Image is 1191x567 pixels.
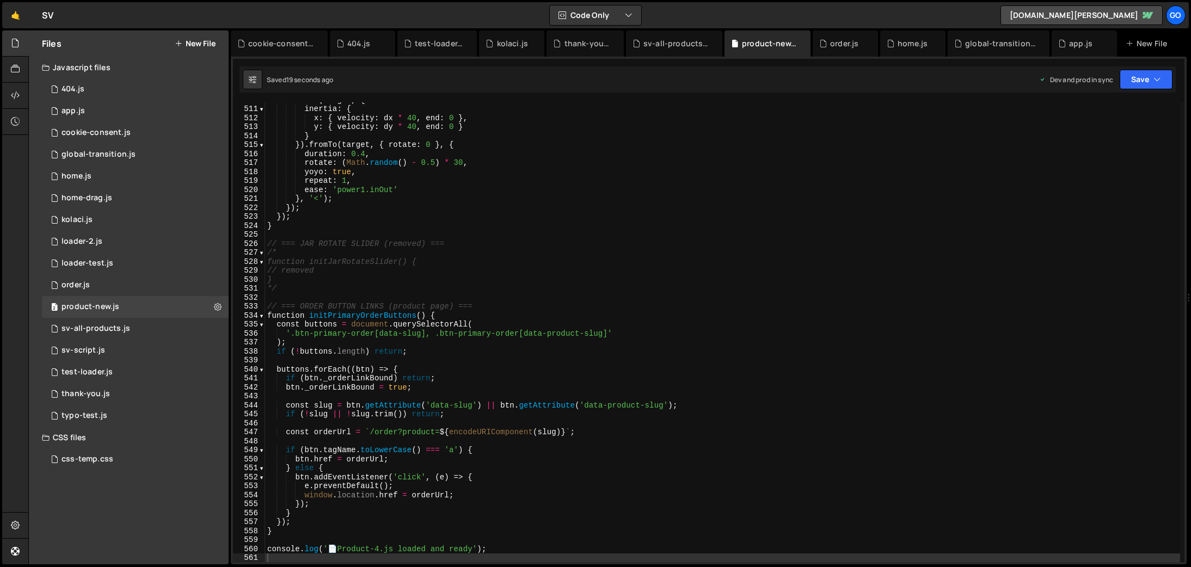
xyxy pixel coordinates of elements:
[29,427,229,448] div: CSS files
[233,374,265,383] div: 541
[62,367,113,377] div: test-loader.js
[233,104,265,114] div: 511
[62,324,130,334] div: sv-all-products.js
[42,209,229,231] div: 14248/45841.js
[42,274,229,296] div: 14248/41299.js
[175,39,216,48] button: New File
[233,194,265,204] div: 521
[233,176,265,186] div: 519
[2,2,29,28] a: 🤙
[62,150,136,159] div: global-transition.js
[233,204,265,213] div: 522
[233,248,265,257] div: 527
[233,311,265,321] div: 534
[62,454,113,464] div: css-temp.css
[233,455,265,464] div: 550
[742,38,797,49] div: product-new.js
[233,293,265,303] div: 532
[62,128,131,138] div: cookie-consent.js
[42,318,229,340] div: 14248/36682.js
[1166,5,1186,25] a: go
[29,57,229,78] div: Javascript files
[233,266,265,275] div: 529
[233,168,265,177] div: 518
[42,361,229,383] div: 14248/46529.js
[62,193,112,203] div: home-drag.js
[233,482,265,491] div: 553
[42,9,53,22] div: SV
[42,231,229,252] div: 14248/42526.js
[42,448,229,470] div: 14248/38037.css
[233,437,265,446] div: 548
[233,383,265,392] div: 542
[233,320,265,329] div: 535
[62,106,85,116] div: app.js
[233,428,265,437] div: 547
[233,356,265,365] div: 539
[42,187,229,209] div: 14248/40457.js
[62,215,93,225] div: kolaci.js
[42,100,229,122] div: 14248/38152.js
[233,535,265,545] div: 559
[62,171,91,181] div: home.js
[267,75,333,84] div: Saved
[1039,75,1113,84] div: Dev and prod in sync
[286,75,333,84] div: 19 seconds ago
[1000,5,1163,25] a: [DOMAIN_NAME][PERSON_NAME]
[42,296,229,318] div: 14248/39945.js
[233,230,265,239] div: 525
[233,473,265,482] div: 552
[830,38,858,49] div: order.js
[233,509,265,518] div: 556
[233,464,265,473] div: 551
[233,140,265,150] div: 515
[42,144,229,165] div: 14248/41685.js
[415,38,464,49] div: test-loader.js
[42,38,62,50] h2: Files
[248,38,315,49] div: cookie-consent.js
[898,38,928,49] div: home.js
[42,78,229,100] div: 14248/46532.js
[233,257,265,267] div: 528
[233,553,265,563] div: 561
[1069,38,1092,49] div: app.js
[233,212,265,221] div: 523
[233,302,265,311] div: 533
[233,221,265,231] div: 524
[233,158,265,168] div: 517
[62,389,110,399] div: thank-you.js
[233,419,265,428] div: 546
[42,165,229,187] div: 14248/38890.js
[42,383,229,405] div: 14248/42099.js
[233,329,265,338] div: 536
[564,38,611,49] div: thank-you.js
[233,338,265,347] div: 537
[233,410,265,419] div: 545
[233,500,265,509] div: 555
[233,275,265,285] div: 530
[62,84,84,94] div: 404.js
[233,150,265,159] div: 516
[42,405,229,427] div: 14248/43355.js
[233,527,265,536] div: 558
[233,114,265,123] div: 512
[42,122,229,144] div: 14248/46958.js
[42,252,229,274] div: 14248/42454.js
[42,340,229,361] div: 14248/36561.js
[965,38,1036,49] div: global-transition.js
[550,5,641,25] button: Code Only
[643,38,709,49] div: sv-all-products.js
[233,284,265,293] div: 531
[233,347,265,356] div: 538
[347,38,370,49] div: 404.js
[233,122,265,132] div: 513
[233,239,265,249] div: 526
[233,392,265,401] div: 543
[233,186,265,195] div: 520
[233,491,265,500] div: 554
[233,132,265,141] div: 514
[233,545,265,554] div: 560
[497,38,528,49] div: kolaci.js
[62,411,107,421] div: typo-test.js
